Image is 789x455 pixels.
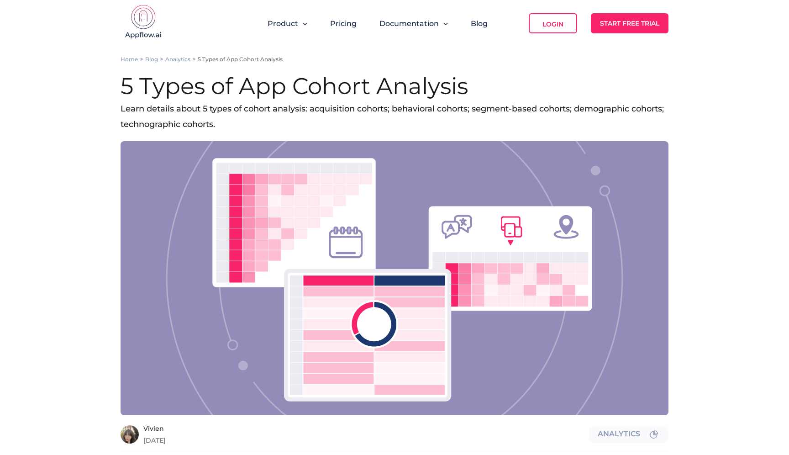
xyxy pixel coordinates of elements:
[165,56,190,63] a: Analytics
[529,13,577,33] a: Login
[330,19,357,28] a: Pricing
[198,56,283,63] p: 5 Types of App Cohort Analysis
[121,425,139,444] img: vivien.jpg
[379,19,448,28] button: Documentation
[143,437,584,444] span: [DATE]
[598,430,640,439] span: Analytics
[143,425,584,432] span: Vivien
[591,13,668,33] a: Start Free Trial
[471,19,488,28] a: Blog
[121,72,668,101] h1: 5 Types of App Cohort Analysis
[268,19,298,28] span: Product
[145,56,158,63] a: Blog
[121,141,668,415] img: f05fd13f-f273-4ba1-98bd-8d9eb9af4987.png
[121,5,166,41] img: appflow.ai-logo
[379,19,439,28] span: Documentation
[121,101,668,132] p: Learn details about 5 types of cohort analysis: acquisition cohorts; behavioral cohorts; segment-...
[268,19,307,28] button: Product
[121,56,138,63] a: Home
